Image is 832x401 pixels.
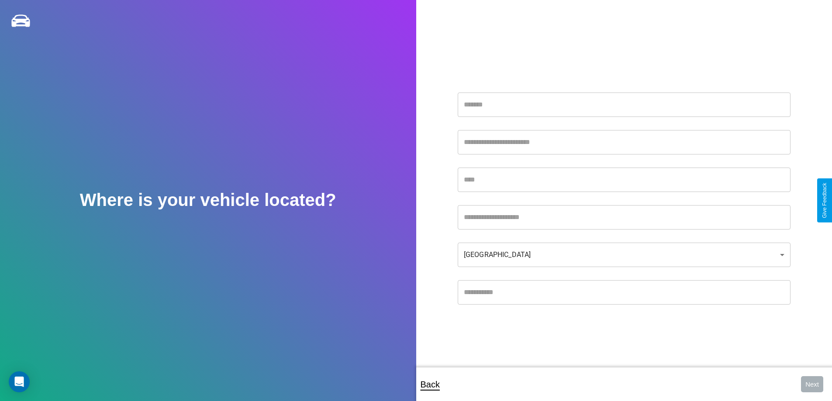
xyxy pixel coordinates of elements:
[822,183,828,218] div: Give Feedback
[458,243,791,267] div: [GEOGRAPHIC_DATA]
[80,190,336,210] h2: Where is your vehicle located?
[9,371,30,392] div: Open Intercom Messenger
[421,377,440,392] p: Back
[801,376,823,392] button: Next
